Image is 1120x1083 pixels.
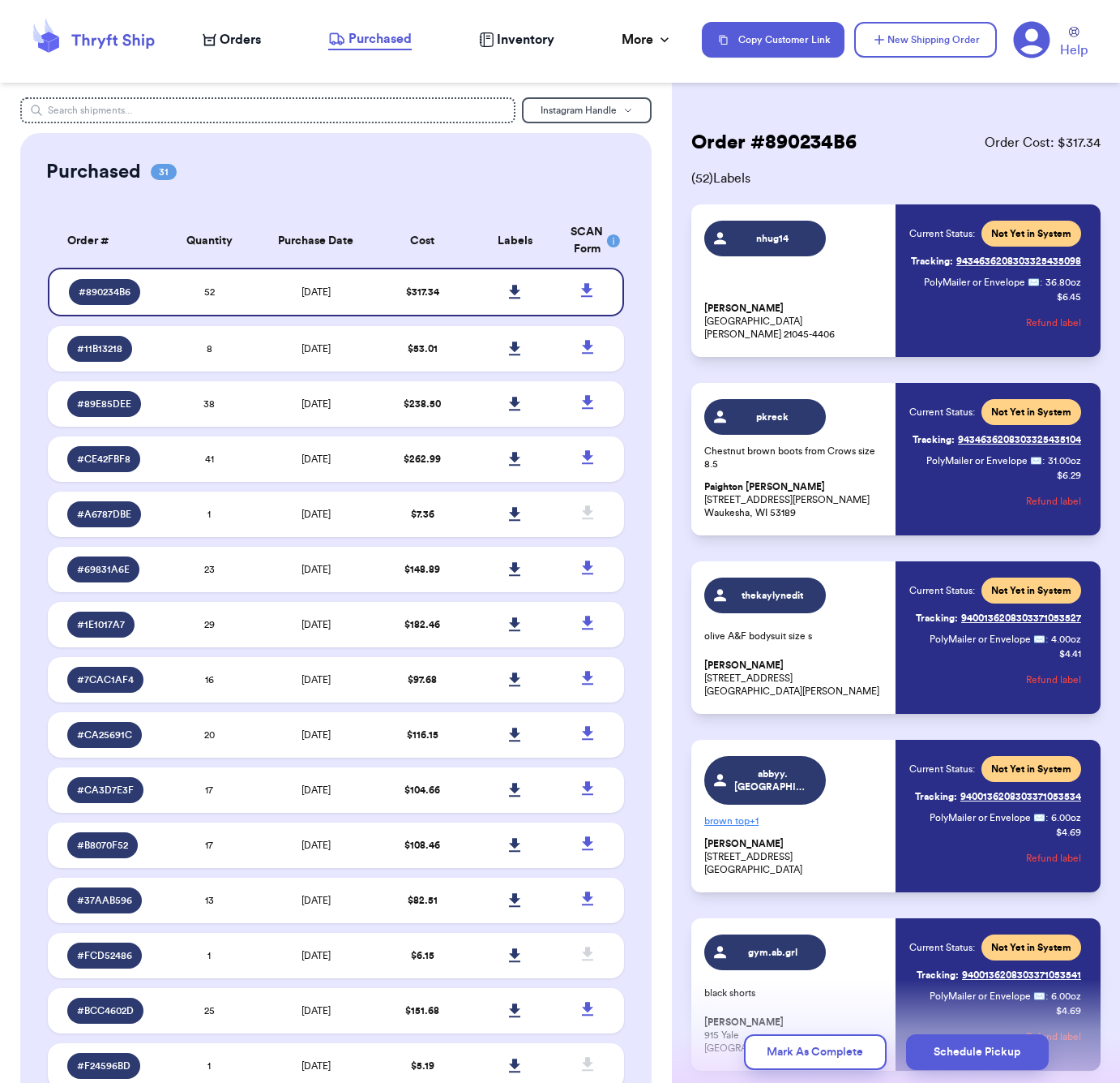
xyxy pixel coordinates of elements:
span: 1 [207,1061,211,1071]
span: 52 [204,287,215,297]
span: Current Status: [909,406,975,419]
button: Schedule Pickup [906,1034,1049,1070]
span: Not Yet in System [991,406,1071,419]
span: [DATE] [301,1061,331,1071]
span: Current Status: [909,763,975,776]
span: : [1040,276,1042,289]
span: : [1045,811,1048,824]
span: [PERSON_NAME] [704,1016,784,1029]
span: : [1042,454,1045,467]
span: # F24596BD [77,1059,130,1072]
p: black shorts [704,986,886,999]
span: Tracking: [911,255,953,268]
span: 4.00 oz [1051,633,1081,646]
p: 915 Yale [GEOGRAPHIC_DATA] [704,1016,886,1055]
span: 20 [204,730,215,740]
p: brown top [704,808,886,834]
span: [PERSON_NAME] [704,303,784,315]
p: [STREET_ADDRESS] [GEOGRAPHIC_DATA] [704,837,886,876]
span: 41 [205,454,214,464]
span: PolyMailer or Envelope ✉️ [930,813,1045,823]
span: Not Yet in System [991,763,1071,776]
span: $ 108.46 [404,840,440,850]
input: Search shipments... [20,97,515,123]
span: $ 238.50 [404,399,441,409]
span: $ 317.34 [406,287,439,297]
span: 23 [204,565,215,574]
span: Tracking: [915,790,957,803]
span: Instagram Handle [541,105,617,115]
span: # FCD52486 [77,949,132,962]
span: Current Status: [909,941,975,954]
span: # BCC4602D [77,1004,134,1017]
p: [STREET_ADDRESS] [GEOGRAPHIC_DATA][PERSON_NAME] [704,659,886,698]
span: + 1 [750,816,759,826]
span: $ 182.46 [404,620,440,630]
span: [DATE] [301,951,331,961]
span: [DATE] [301,399,331,409]
span: [DATE] [301,620,331,630]
span: Not Yet in System [991,941,1071,954]
span: Current Status: [909,227,975,240]
p: olive A&F bodysuit size s [704,630,886,642]
span: # 890234B6 [79,286,130,299]
span: gym.ab.grl [734,946,811,959]
button: Refund label [1026,840,1081,876]
a: Help [1060,27,1088,60]
span: : [1045,990,1048,1003]
span: Not Yet in System [991,227,1071,240]
span: Tracking: [913,433,955,446]
span: # CE42FBF8 [77,453,130,466]
a: Tracking:9400136208303371053527 [916,605,1081,631]
span: $ 151.68 [405,1006,439,1016]
span: 17 [205,840,213,850]
button: Mark As Complete [744,1034,887,1070]
span: Inventory [497,30,554,49]
button: Refund label [1026,662,1081,698]
span: [PERSON_NAME] [704,838,784,850]
p: [STREET_ADDRESS][PERSON_NAME] Waukesha, WI 53189 [704,480,886,519]
span: PolyMailer or Envelope ✉️ [930,634,1045,644]
span: PolyMailer or Envelope ✉️ [924,277,1040,287]
span: # 7CAC1AF4 [77,673,134,686]
span: $ 97.68 [408,675,437,685]
span: Paighton [PERSON_NAME] [704,481,825,493]
button: Refund label [1026,305,1081,341]
a: Tracking:9434636208303325435098 [911,248,1081,274]
span: 38 [203,399,215,409]
span: 36.80 oz [1045,276,1081,289]
span: # 69831A6E [77,563,130,576]
span: [DATE] [301,509,331,519]
span: 6.00 oz [1051,811,1081,824]
span: thekaylynedit [734,589,811,602]
span: Orders [220,30,261,49]
span: [PERSON_NAME] [704,660,784,672]
span: 29 [204,620,215,630]
span: [DATE] [301,565,331,574]
span: $ 104.66 [404,785,440,795]
p: [GEOGRAPHIC_DATA] [PERSON_NAME] 21045-4406 [704,302,886,341]
span: [DATE] [301,675,331,685]
span: [DATE] [301,454,331,464]
span: # 37AAB596 [77,894,132,907]
a: Inventory [479,30,554,49]
p: Chestnut brown boots from Crows size 8.5 [704,445,886,471]
span: # CA25691C [77,728,132,741]
a: Tracking:9400136208303371053541 [917,962,1081,988]
span: # A6787DBE [77,508,131,521]
span: Order Cost: $ 317.34 [985,133,1101,153]
span: 17 [205,785,213,795]
span: abbyy.[GEOGRAPHIC_DATA] [734,767,811,793]
button: Copy Customer Link [702,22,844,58]
span: $ 5.19 [411,1061,434,1071]
span: Tracking: [916,612,958,625]
th: Quantity [163,214,255,268]
span: PolyMailer or Envelope ✉️ [926,456,1042,466]
span: Tracking: [917,969,959,982]
span: [DATE] [301,344,331,354]
th: Labels [468,214,561,268]
span: Purchased [348,29,412,49]
span: $ 148.89 [404,565,440,574]
span: [DATE] [301,896,331,905]
div: SCAN Form [571,224,605,258]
